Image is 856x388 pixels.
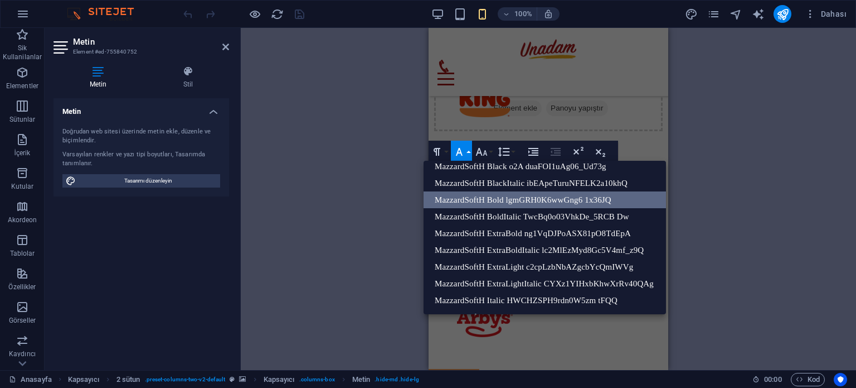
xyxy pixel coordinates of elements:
button: Tasarımı düzenleyin [62,174,220,188]
button: Font Size [473,141,494,163]
button: text_generator [751,7,765,21]
p: Tablolar [10,249,35,258]
div: Doğrudan web sitesi üzerinde metin ekle, düzenle ve biçimlendir. [62,127,220,146]
button: navigator [729,7,742,21]
span: . columns-box [299,373,335,386]
h4: Stil [147,66,229,89]
button: pages [707,7,720,21]
button: Usercentrics [834,373,847,386]
button: 100% [498,7,537,21]
a: MazzardSoftH Bold lgmGRH0K6wwGng6 1x36JQ [424,191,666,208]
a: MazzardSoftH Black o2A duaFOI1uAg06_Ud73g [424,158,666,175]
button: Kod [791,373,825,386]
p: Akordeon [8,215,37,224]
p: Kutular [11,182,34,191]
span: Kod [796,373,820,386]
span: Seçmek için tıkla. Düzenlemek için çift tıkla [352,373,370,386]
a: MazzardSoftH Italic HWCHZSPH9rdn0W5zm tFQQ [424,292,666,309]
i: Navigatör [729,8,742,21]
span: . preset-columns-two-v2-default [145,373,226,386]
i: AI Writer [752,8,765,21]
p: Kaydırıcı [9,349,36,358]
i: Sayfayı yeniden yükleyin [271,8,284,21]
button: reload [270,7,284,21]
button: publish [774,5,791,23]
i: Tasarım (Ctrl+Alt+Y) [685,8,698,21]
span: 00 00 [764,373,781,386]
i: Yayınla [776,8,789,21]
p: Sütunlar [9,115,36,124]
a: MazzardSoftH ExtraBold ng1VqDJPoASX81pO8TdEpA [424,225,666,242]
span: Seçmek için tıkla. Düzenlemek için çift tıkla [68,373,99,386]
span: : [772,375,774,384]
button: Increase Indent [523,141,544,163]
a: MazzardSoftH ExtraLightItalic CYXz1YIHxbKhwXrRv40QAg [424,275,666,292]
h6: 100% [514,7,532,21]
h2: Metin [73,37,229,47]
span: Dahası [805,8,847,20]
div: Font Family [424,161,666,314]
button: Dahası [800,5,851,23]
span: Seçmek için tıkla. Düzenlemek için çift tıkla [116,373,140,386]
button: Decrease Indent [545,141,566,163]
span: . hide-md .hide-lg [374,373,419,386]
h4: Metin [53,98,229,118]
i: Bu element, özelleştirilebilir bir ön ayar [230,376,235,382]
h4: Metin [53,66,147,89]
span: Seçmek için tıkla. Düzenlemek için çift tıkla [264,373,295,386]
button: Ön izleme modundan çıkıp düzenlemeye devam etmek için buraya tıklayın [248,7,261,21]
i: Sayfalar (Ctrl+Alt+S) [707,8,720,21]
a: MazzardSoftH BoldItalic TwcBq0o03VhkDe_5RCB Dw [424,208,666,225]
button: Subscript [590,141,611,163]
button: design [684,7,698,21]
a: Seçimi iptal etmek için tıkla. Sayfaları açmak için çift tıkla [9,373,52,386]
a: MazzardSoftH Light 2w5LwAsnqPxo19rhA1v1lA [424,309,666,325]
h3: Element #ed-755840752 [73,47,207,57]
img: Editor Logo [64,7,148,21]
span: Tasarımı düzenleyin [79,174,217,188]
h6: Oturum süresi [752,373,782,386]
p: Görseller [9,316,36,325]
p: İçerik [14,149,30,157]
a: MazzardSoftH ExtraBoldItalic lc2MlEzMyd8Gc5V4mf_z9Q [424,242,666,258]
button: Paragraph Format [429,141,450,163]
button: Line Height [495,141,517,163]
p: Elementler [6,82,38,90]
p: Özellikler [8,282,36,291]
a: MazzardSoftH ExtraLight c2cpLzbNbAZgcbYcQmIWVg [424,258,666,275]
button: Superscript [567,141,588,163]
span: Panoyu yapıştır [118,73,179,88]
i: Bu element, arka plan içeriyor [239,376,246,382]
a: MazzardSoftH BlackItalic ibEApeTuruNFELK2a10khQ [424,175,666,191]
nav: breadcrumb [68,373,419,386]
div: Varsayılan renkler ve yazı tipi boyutları, Tasarımda tanımlanır. [62,150,220,169]
button: Font Family [451,141,472,163]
